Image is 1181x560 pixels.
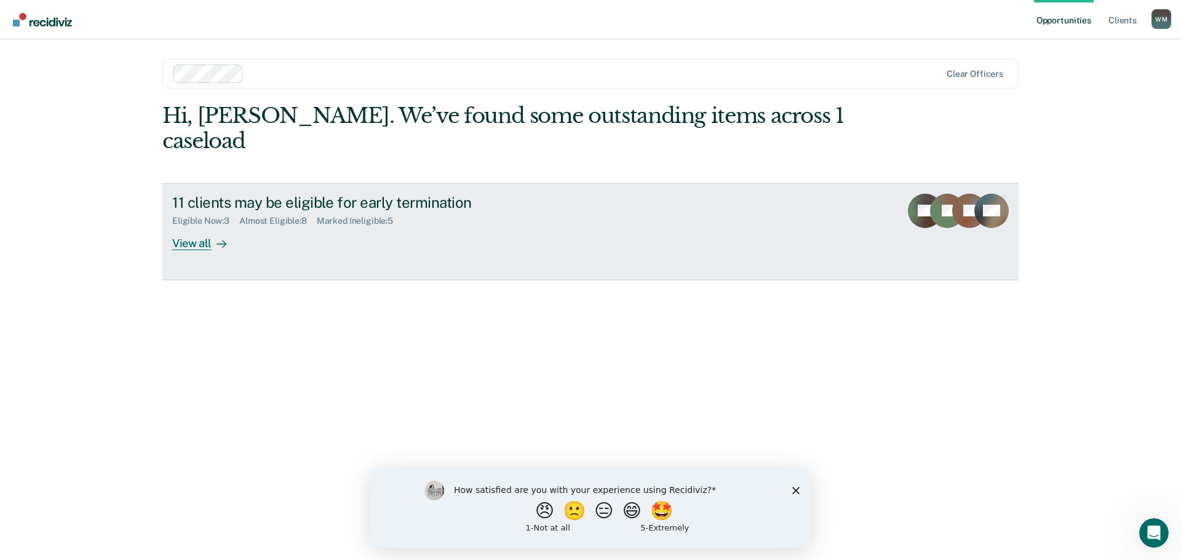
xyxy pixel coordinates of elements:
div: Marked Ineligible : 5 [317,216,403,226]
div: Almost Eligible : 8 [239,216,317,226]
div: Hi, [PERSON_NAME]. We’ve found some outstanding items across 1 caseload [162,103,848,154]
iframe: Intercom live chat [1139,518,1169,548]
div: View all [172,226,241,250]
iframe: Survey by Kim from Recidiviz [370,468,811,548]
div: Eligible Now : 3 [172,216,239,226]
div: W M [1151,9,1171,29]
div: 11 clients may be eligible for early termination [172,194,604,211]
button: Profile dropdown button [1151,9,1171,29]
div: Clear officers [947,69,1003,79]
img: Recidiviz [13,13,72,26]
a: 11 clients may be eligible for early terminationEligible Now:3Almost Eligible:8Marked Ineligible:... [162,183,1019,280]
